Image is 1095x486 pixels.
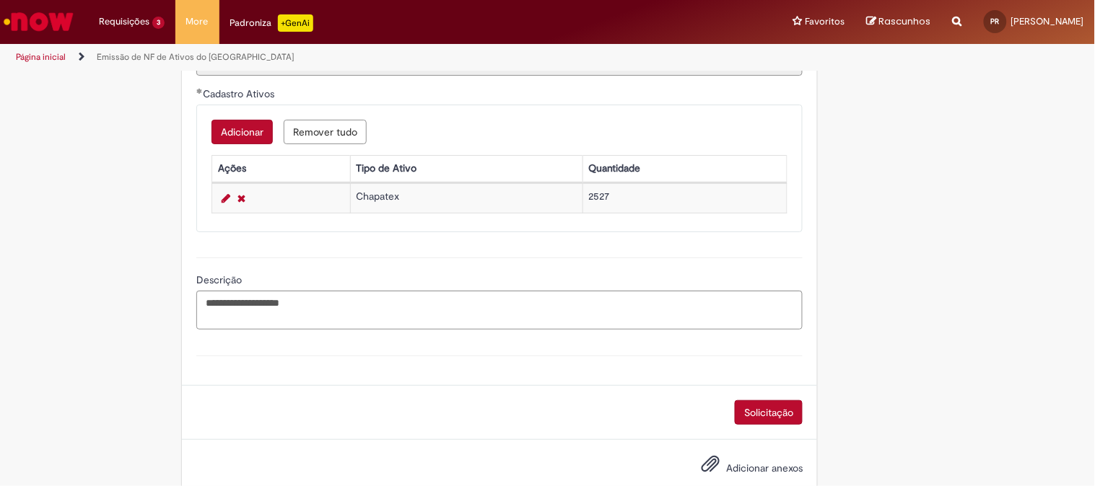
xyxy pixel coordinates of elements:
span: PR [991,17,1000,26]
button: Remove all rows for Cadastro Ativos [284,120,367,144]
td: 2527 [583,183,788,213]
th: Quantidade [583,155,788,182]
span: Obrigatório Preenchido [196,88,203,94]
span: Descrição [196,273,245,286]
textarea: Descrição [196,291,803,330]
button: Solicitação [735,400,803,425]
img: ServiceNow [1,7,76,36]
button: Adicionar anexos [697,451,723,484]
a: Remover linha 1 [234,190,249,207]
span: Adicionar anexos [726,461,803,474]
span: 3 [152,17,165,29]
td: Chapatex [350,183,583,213]
span: More [186,14,209,29]
th: Tipo de Ativo [350,155,583,182]
th: Ações [212,155,350,182]
a: Editar Linha 1 [218,190,234,207]
span: Favoritos [806,14,845,29]
ul: Trilhas de página [11,44,719,71]
span: Cadastro Ativos [203,87,277,100]
a: Emissão de NF de Ativos do [GEOGRAPHIC_DATA] [97,51,294,63]
span: Rascunhos [879,14,931,28]
div: Padroniza [230,14,313,32]
p: +GenAi [278,14,313,32]
span: Requisições [99,14,149,29]
a: Página inicial [16,51,66,63]
span: [PERSON_NAME] [1011,15,1084,27]
a: Rascunhos [867,15,931,29]
button: Add a row for Cadastro Ativos [211,120,273,144]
